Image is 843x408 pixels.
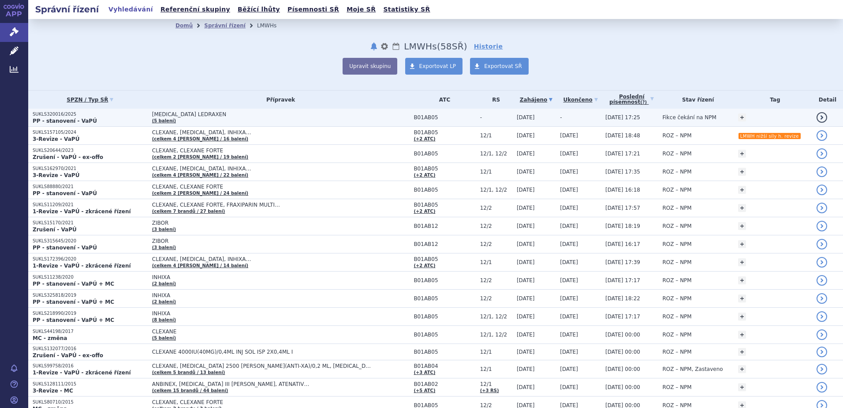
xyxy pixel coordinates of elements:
[152,238,373,244] span: ZIBOR
[517,94,556,106] a: Zahájeno
[484,63,522,69] span: Exportovat SŘ
[517,314,535,320] span: [DATE]
[257,19,288,32] li: LMWHs
[414,202,475,208] span: B01AB05
[152,310,373,317] span: INHIXA
[817,130,827,141] a: detail
[738,222,746,230] a: +
[560,332,578,338] span: [DATE]
[817,239,827,249] a: detail
[152,111,373,117] span: [MEDICAL_DATA] LEDRAXEN
[152,363,373,369] span: CLEXANE, [MEDICAL_DATA] 2500 [PERSON_NAME](ANTI-XA)/0,2 ML, [MEDICAL_DATA] 5000 [PERSON_NAME](ANT...
[517,223,535,229] span: [DATE]
[738,383,746,391] a: +
[414,256,475,262] span: B01AB05
[414,129,475,136] span: B01AB05
[734,91,812,109] th: Tag
[663,169,692,175] span: ROZ – NPM
[663,187,692,193] span: ROZ – NPM
[152,220,373,226] span: ZIBOR
[517,332,535,338] span: [DATE]
[33,166,148,172] p: SUKLS162970/2021
[480,332,512,338] span: 12/1, 12/2
[517,151,535,157] span: [DATE]
[414,295,475,302] span: B01AB05
[605,332,640,338] span: [DATE] 00:00
[605,205,640,211] span: [DATE] 17:57
[738,365,746,373] a: +
[414,332,475,338] span: B01AB05
[738,258,746,266] a: +
[605,132,640,139] span: [DATE] 18:48
[517,259,535,265] span: [DATE]
[33,292,148,298] p: SUKLS325818/2019
[605,295,640,302] span: [DATE] 18:22
[817,275,827,286] a: detail
[414,151,475,157] span: B01AB05
[33,184,148,190] p: SUKLS88880/2021
[663,314,692,320] span: ROZ – NPM
[663,366,723,372] span: ROZ – NPM, Zastaveno
[738,313,746,321] a: +
[605,277,640,283] span: [DATE] 17:17
[152,281,176,286] a: (2 balení)
[738,348,746,356] a: +
[204,23,246,29] a: Správní řízení
[152,256,373,262] span: CLEXANE, [MEDICAL_DATA], INHIXA…
[152,245,176,250] a: (3 balení)
[812,91,843,109] th: Detail
[152,209,225,214] a: (celkem 7 brandů / 27 balení)
[658,91,734,109] th: Stav řízení
[33,227,77,233] strong: Zrušení - VaPÚ
[560,241,578,247] span: [DATE]
[148,91,410,109] th: Přípravek
[405,58,463,75] a: Exportovat LP
[28,3,106,15] h2: Správní řízení
[480,132,512,139] span: 12/1
[33,245,97,251] strong: PP - stanovení - VaPÚ
[33,118,97,124] strong: PP - stanovení - VaPÚ
[480,295,512,302] span: 12/2
[640,100,647,105] abbr: (?)
[517,114,535,121] span: [DATE]
[33,399,148,405] p: SUKLS80710/2015
[605,223,640,229] span: [DATE] 18:19
[817,185,827,195] a: detail
[33,202,148,208] p: SUKLS11209/2021
[343,58,397,75] button: Upravit skupinu
[474,42,503,51] a: Historie
[817,364,827,374] a: detail
[560,259,578,265] span: [DATE]
[480,114,512,121] span: -
[480,205,512,211] span: 12/2
[33,329,148,335] p: SUKLS44198/2017
[404,41,437,52] span: LMWHs
[158,4,233,15] a: Referenční skupiny
[480,241,512,247] span: 12/2
[817,221,827,231] a: detail
[560,314,578,320] span: [DATE]
[605,114,640,121] span: [DATE] 17:25
[33,299,114,305] strong: PP - stanovení - VaPÚ + MC
[414,349,475,355] span: B01AB05
[605,91,658,109] a: Poslednípísemnost(?)
[663,151,692,157] span: ROZ – NPM
[605,241,640,247] span: [DATE] 16:17
[480,381,512,387] span: 12/1
[663,114,716,121] span: Fikce čekání na NPM
[414,166,475,172] span: B01AB05
[605,366,640,372] span: [DATE] 00:00
[152,155,248,159] a: (celkem 2 [PERSON_NAME] / 19 balení)
[152,349,373,355] span: CLEXANE 4000IU(40MG)/0,4ML INJ SOL ISP 2X0,4ML I
[33,263,131,269] strong: 1-Revize - VaPÚ - zkrácené řízení
[414,263,435,268] a: (+2 ATC)
[33,310,148,317] p: SUKLS218990/2019
[414,388,435,393] a: (+5 ATC)
[152,166,373,172] span: CLEXANE, [MEDICAL_DATA], INHIXA…
[560,277,578,283] span: [DATE]
[152,136,248,141] a: (celkem 4 [PERSON_NAME] / 16 balení)
[414,314,475,320] span: B01AB05
[605,187,640,193] span: [DATE] 16:18
[560,384,578,390] span: [DATE]
[33,335,67,341] strong: MC - změna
